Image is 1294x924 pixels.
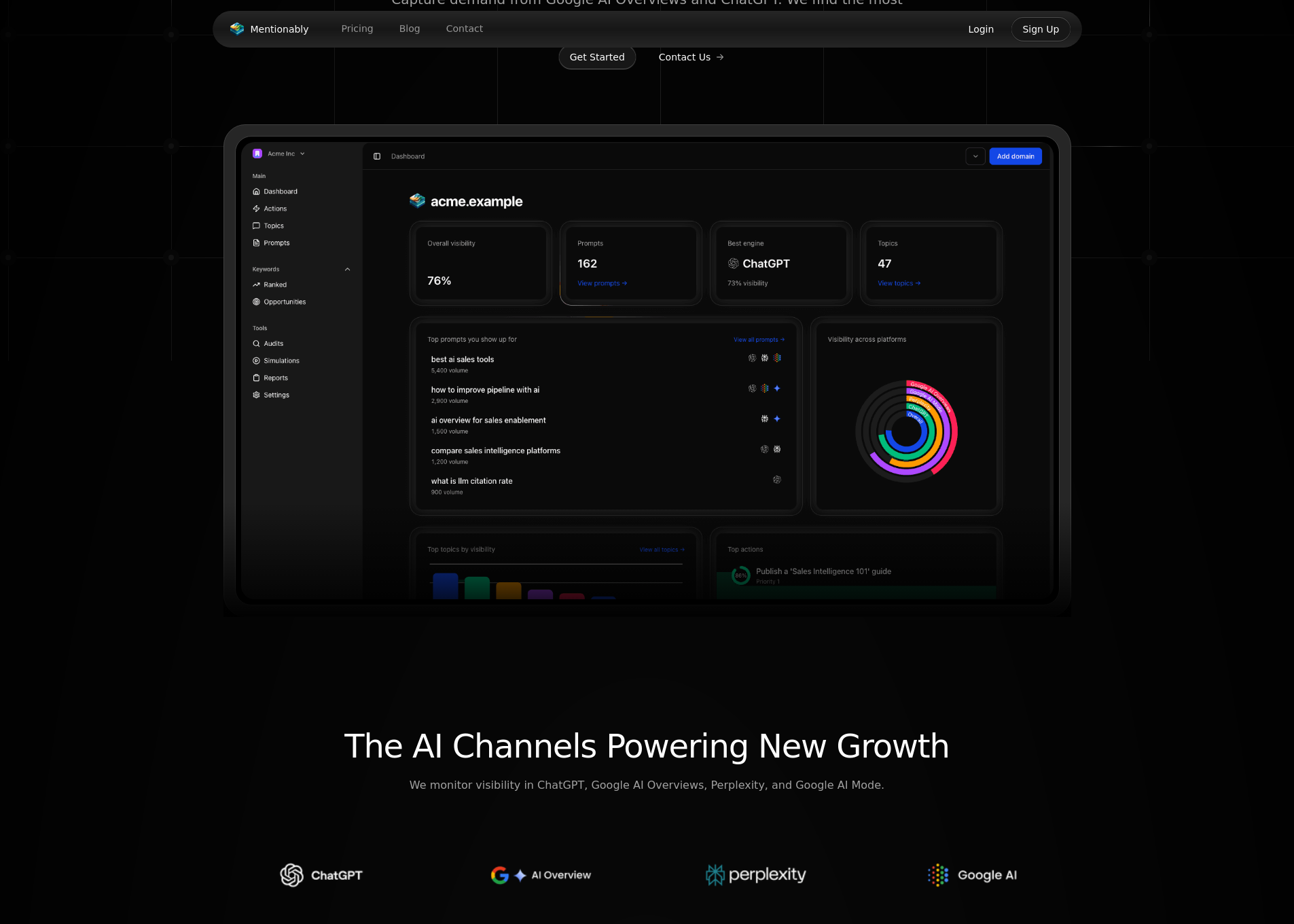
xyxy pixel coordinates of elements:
[267,848,376,902] img: chatgpt
[241,142,1054,599] img: Dashboard shot
[702,848,810,902] img: perplexity
[1011,16,1071,42] button: Sign Up
[251,22,309,36] span: Mentionably
[223,20,314,39] a: Mentionably
[957,16,1006,42] button: Login
[389,18,431,39] a: Blog
[344,726,949,766] span: The AI Channels Powering New Growth
[435,18,494,39] a: Contact
[229,22,245,36] img: Mentionably logo
[410,777,884,794] span: We monitor visibility in ChatGPT, Google AI Overviews, Perplexity, and Google AI Mode.
[558,44,636,70] button: Get Started
[647,44,736,70] button: Contact Us
[659,50,711,64] span: Contact Us
[919,848,1028,902] img: google ai
[331,18,384,39] a: Pricing
[484,848,593,902] img: ai overviews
